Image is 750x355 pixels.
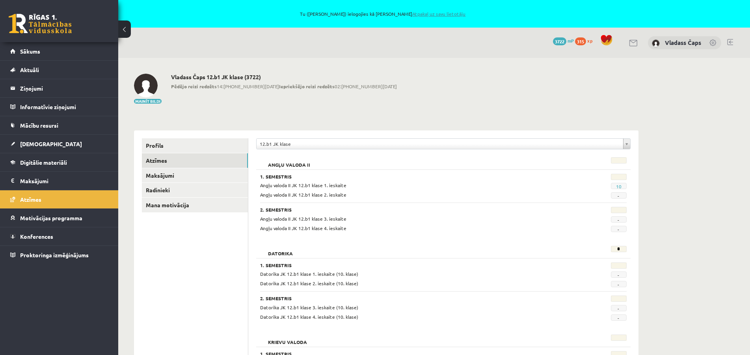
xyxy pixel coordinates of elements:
a: 3722 mP [553,37,574,44]
a: Atpakaļ uz savu lietotāju [412,11,465,17]
span: 12.b1 JK klase [260,139,620,149]
span: Datorika JK 12.b1 klase 1. ieskaite (10. klase) [260,271,358,277]
button: Mainīt bildi [134,99,162,104]
span: Atzīmes [20,196,41,203]
a: Vladass Čaps [665,39,701,46]
span: 14:[PHONE_NUMBER][DATE] 02:[PHONE_NUMBER][DATE] [171,83,397,90]
span: Angļu valoda II JK 12.b1 klase 3. ieskaite [260,216,346,222]
h2: Vladass Čaps 12.b1 JK klase (3722) [171,74,397,80]
a: Sākums [10,42,108,60]
span: - [611,216,627,223]
span: - [611,305,627,311]
a: 12.b1 JK klase [257,139,630,149]
span: - [611,314,627,321]
legend: Informatīvie ziņojumi [20,98,108,116]
h2: Krievu valoda [260,335,315,342]
img: Vladass Čaps [134,74,158,97]
span: Proktoringa izmēģinājums [20,251,89,258]
span: - [611,226,627,232]
span: xp [587,37,592,44]
a: Informatīvie ziņojumi [10,98,108,116]
span: Tu ([PERSON_NAME]) ielogojies kā [PERSON_NAME] [91,11,675,16]
span: Datorika JK 12.b1 klase 4. ieskaite (10. klase) [260,314,358,320]
span: [DEMOGRAPHIC_DATA] [20,140,82,147]
span: mP [568,37,574,44]
span: Konferences [20,233,53,240]
a: Mācību resursi [10,116,108,134]
span: Angļu valoda II JK 12.b1 klase 1. ieskaite [260,182,346,188]
span: Angļu valoda II JK 12.b1 klase 2. ieskaite [260,191,346,198]
span: Aktuāli [20,66,39,73]
a: Profils [142,138,248,153]
h3: 1. Semestris [260,174,564,179]
h2: Angļu valoda II [260,157,318,165]
h3: 2. Semestris [260,207,564,212]
span: Angļu valoda II JK 12.b1 klase 4. ieskaite [260,225,346,231]
span: Datorika JK 12.b1 klase 3. ieskaite (10. klase) [260,304,358,310]
span: Motivācijas programma [20,214,82,221]
span: Digitālie materiāli [20,159,67,166]
a: Rīgas 1. Tālmācības vidusskola [9,14,72,33]
span: Sākums [20,48,40,55]
h2: Datorika [260,246,301,254]
a: Mana motivācija [142,198,248,212]
span: - [611,271,627,278]
span: 315 [575,37,586,45]
a: 10 [616,183,622,190]
legend: Ziņojumi [20,79,108,97]
b: Iepriekšējo reizi redzēts [279,83,335,89]
legend: Maksājumi [20,172,108,190]
a: Maksājumi [142,168,248,183]
img: Vladass Čaps [652,39,660,47]
span: - [611,281,627,287]
a: Motivācijas programma [10,209,108,227]
a: Radinieki [142,183,248,197]
a: Atzīmes [10,190,108,208]
h3: 1. Semestris [260,262,564,268]
span: 3722 [553,37,566,45]
a: [DEMOGRAPHIC_DATA] [10,135,108,153]
a: Maksājumi [10,172,108,190]
a: Ziņojumi [10,79,108,97]
a: Digitālie materiāli [10,153,108,171]
a: Aktuāli [10,61,108,79]
a: Atzīmes [142,153,248,168]
span: - [611,192,627,199]
span: Datorika JK 12.b1 klase 2. ieskaite (10. klase) [260,280,358,286]
span: Mācību resursi [20,122,58,129]
b: Pēdējo reizi redzēts [171,83,217,89]
h3: 2. Semestris [260,296,564,301]
a: Proktoringa izmēģinājums [10,246,108,264]
a: Konferences [10,227,108,245]
a: 315 xp [575,37,596,44]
